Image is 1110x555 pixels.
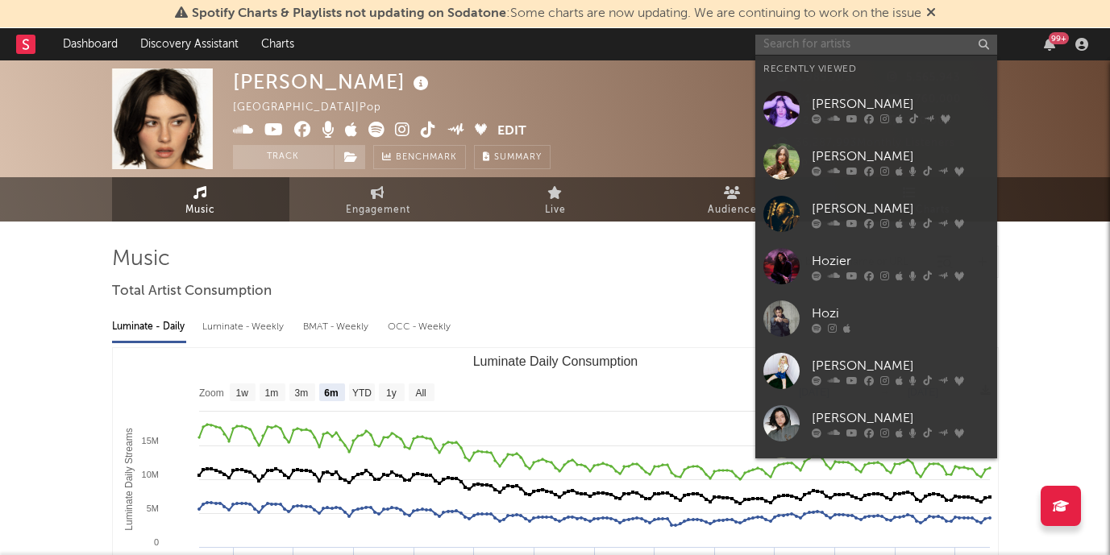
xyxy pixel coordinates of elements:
text: 0 [153,537,158,547]
text: 5M [146,503,158,513]
div: [GEOGRAPHIC_DATA] | Pop [233,98,400,118]
div: OCC - Weekly [388,313,452,341]
a: Dashboard [52,28,129,60]
a: Discovery Assistant [129,28,250,60]
div: Hozi [812,304,989,323]
div: [PERSON_NAME] [812,356,989,375]
a: Audience [644,177,821,222]
button: Edit [497,122,526,142]
a: Hozi [755,292,997,345]
span: Live [545,201,566,220]
div: [PERSON_NAME] [812,94,989,114]
a: [PERSON_NAME] [755,83,997,135]
text: 3m [294,387,308,399]
a: [PERSON_NAME] [755,188,997,240]
div: Hozier [812,251,989,271]
text: All [415,387,426,399]
a: Benchmark [373,145,466,169]
div: BMAT - Weekly [303,313,372,341]
div: [PERSON_NAME] [812,147,989,166]
div: [PERSON_NAME] [812,408,989,428]
text: Luminate Daily Consumption [472,354,638,368]
a: Charts [250,28,306,60]
span: Total Artist Consumption [112,282,272,301]
button: Track [233,145,334,169]
text: 1w [235,387,248,399]
span: Dismiss [926,7,936,20]
button: 99+ [1044,38,1055,51]
text: 1y [386,387,397,399]
a: Hozier [755,240,997,292]
text: 6m [324,387,338,399]
a: [PERSON_NAME] [755,449,997,502]
a: [PERSON_NAME] [755,397,997,449]
div: Recently Viewed [763,60,989,79]
text: YTD [351,387,371,399]
text: 1m [264,387,278,399]
div: 99 + [1049,32,1069,44]
div: Luminate - Weekly [202,313,287,341]
span: Music [185,201,215,220]
div: Luminate - Daily [112,313,186,341]
span: Benchmark [396,148,457,168]
a: Live [467,177,644,222]
span: Spotify Charts & Playlists not updating on Sodatone [192,7,506,20]
a: [PERSON_NAME] [755,135,997,188]
text: 15M [141,436,158,445]
div: [PERSON_NAME] [812,199,989,218]
text: Luminate Daily Streams [123,428,134,530]
span: Summary [494,153,542,162]
button: Summary [474,145,551,169]
a: Music [112,177,289,222]
span: : Some charts are now updating. We are continuing to work on the issue [192,7,921,20]
text: Zoom [199,387,224,399]
text: 10M [141,470,158,479]
div: [PERSON_NAME] [233,68,433,95]
span: Audience [708,201,757,220]
a: Engagement [289,177,467,222]
input: Search for artists [755,35,997,55]
a: [PERSON_NAME] [755,345,997,397]
span: Engagement [346,201,410,220]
